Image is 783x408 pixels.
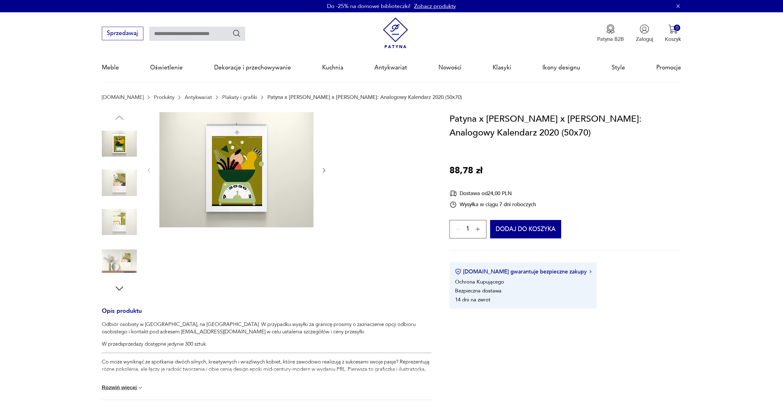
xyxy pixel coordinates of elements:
a: Zobacz produkty [414,2,456,10]
img: Zdjęcie produktu Patyna x Beata Bochińska x Joanna Gębal: Analogowy Kalendarz 2020 (50x70) [102,205,137,240]
img: Ikona strzałki w prawo [589,270,591,273]
button: 0Koszyk [665,24,681,43]
img: Ikona dostawy [449,190,457,197]
p: Do -25% na domowe biblioteczki! [327,2,410,10]
p: 88,78 zł [449,164,482,178]
button: Dodaj do koszyka [490,220,561,238]
h3: Opis produktu [102,309,432,321]
a: Meble [102,53,119,82]
img: chevron down [137,385,143,391]
p: Odbiór osobisty w [GEOGRAPHIC_DATA], na [GEOGRAPHIC_DATA]. W przypadku wysyłki za granicę prosimy... [102,321,432,335]
a: Nowości [438,53,461,82]
img: Ikonka użytkownika [640,24,649,34]
img: Zdjęcie produktu Patyna x Beata Bochińska x Joanna Gębal: Analogowy Kalendarz 2020 (50x70) [102,126,137,161]
img: Ikona certyfikatu [455,269,461,275]
p: Zaloguj [636,36,653,43]
img: Zdjęcie produktu Patyna x Beata Bochińska x Joanna Gębal: Analogowy Kalendarz 2020 (50x70) [159,112,314,228]
img: Patyna - sklep z meblami i dekoracjami vintage [380,18,411,49]
p: Patyna B2B [597,36,624,43]
li: Bezpieczna dostawa [455,287,501,294]
img: Zdjęcie produktu Patyna x Beata Bochińska x Joanna Gębal: Analogowy Kalendarz 2020 (50x70) [102,244,137,279]
button: [DOMAIN_NAME] gwarantuje bezpieczne zakupy [455,268,591,276]
a: Antykwariat [374,53,407,82]
a: Promocje [656,53,681,82]
a: Style [612,53,625,82]
div: 0 [674,25,680,31]
a: Ikona medaluPatyna B2B [597,24,624,43]
a: Ikony designu [542,53,580,82]
img: Ikona koszyka [668,24,678,34]
a: Sprzedawaj [102,31,143,36]
img: Ikona medalu [606,24,615,34]
p: Koszyk [665,36,681,43]
span: 1 [466,227,469,232]
a: Kuchnia [322,53,343,82]
a: Oświetlenie [150,53,183,82]
a: [DOMAIN_NAME] [102,94,144,100]
button: Patyna B2B [597,24,624,43]
a: Antykwariat [185,94,212,100]
button: Zaloguj [636,24,653,43]
h1: Patyna x [PERSON_NAME] x [PERSON_NAME]: Analogowy Kalendarz 2020 (50x70) [449,112,681,140]
img: Zdjęcie produktu Patyna x Beata Bochińska x Joanna Gębal: Analogowy Kalendarz 2020 (50x70) [102,165,137,200]
button: Sprzedawaj [102,27,143,40]
p: W przedsprzedaży dostępne jedynie 300 sztuk. [102,340,432,348]
li: Ochrona Kupującego [455,278,504,285]
button: Szukaj [232,29,241,38]
p: Co może wyniknąć ze spotkania dwóch silnych, kreatywnych i wrażliwych kobiet, które zawodowo real... [102,358,432,402]
p: Patyna x [PERSON_NAME] x [PERSON_NAME]: Analogowy Kalendarz 2020 (50x70) [267,94,462,100]
li: 14 dni na zwrot [455,296,490,303]
a: Dekoracje i przechowywanie [214,53,291,82]
a: Klasyki [493,53,511,82]
a: Produkty [154,94,174,100]
div: Wysyłka w ciągu 7 dni roboczych [449,201,536,208]
div: Dostawa od 24,00 PLN [449,190,536,197]
a: Plakaty i grafiki [222,94,257,100]
button: Rozwiń więcej [102,385,144,391]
